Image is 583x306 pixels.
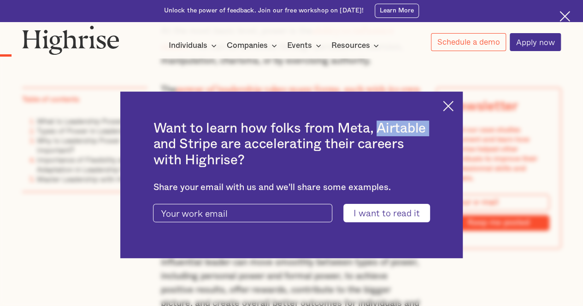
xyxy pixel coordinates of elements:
[443,101,453,111] img: Cross icon
[287,40,324,51] div: Events
[153,182,430,193] div: Share your email with us and we'll share some examples.
[22,25,119,55] img: Highrise logo
[153,121,430,168] h2: Want to learn how folks from Meta, Airtable and Stripe are accelerating their careers with Highrise?
[331,40,382,51] div: Resources
[559,11,570,22] img: Cross icon
[331,40,370,51] div: Resources
[375,4,419,18] a: Learn More
[169,40,207,51] div: Individuals
[287,40,312,51] div: Events
[164,6,364,15] div: Unlock the power of feedback. Join our free workshop on [DATE]!
[343,204,430,222] input: I want to read it
[510,33,561,51] a: Apply now
[169,40,219,51] div: Individuals
[153,204,430,222] form: current-ascender-blog-article-modal-form
[227,40,280,51] div: Companies
[153,204,332,222] input: Your work email
[227,40,268,51] div: Companies
[431,33,506,51] a: Schedule a demo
